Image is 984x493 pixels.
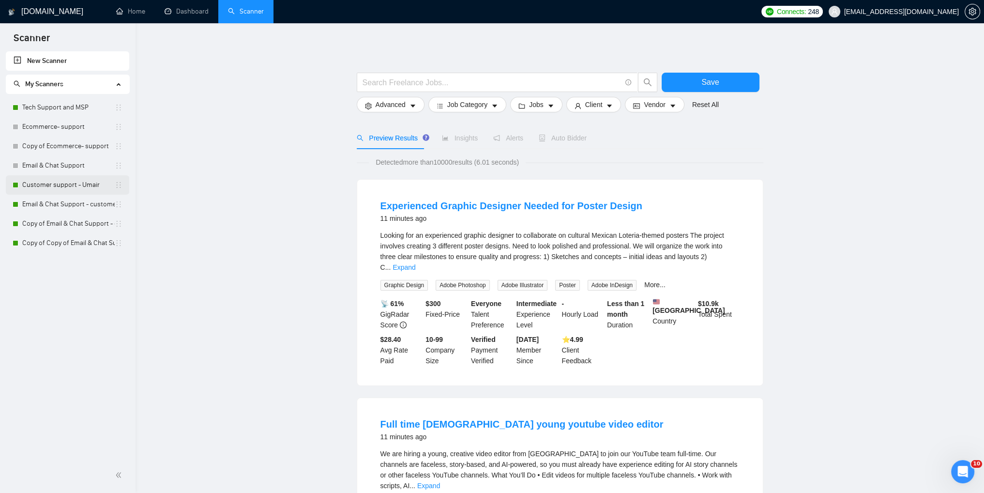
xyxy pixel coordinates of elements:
li: Customer support - Umair [6,175,129,195]
span: Advanced [376,99,406,110]
span: Adobe Photoshop [436,280,489,291]
span: Save [701,76,719,88]
button: userClientcaret-down [566,97,621,112]
img: logo [8,4,15,20]
a: Ecommerce- support [22,117,115,137]
span: area-chart [442,135,449,141]
a: searchScanner [228,7,264,15]
a: Full time [DEMOGRAPHIC_DATA] young youtube video editor [380,419,664,430]
span: caret-down [606,102,613,109]
span: holder [115,200,122,208]
span: info-circle [625,79,632,86]
div: We are hiring a young, creative video editor from India to join our YouTube team full-time. Our c... [380,448,740,491]
span: search [357,135,363,141]
div: Client Feedback [560,334,606,366]
span: Auto Bidder [539,134,587,142]
button: idcardVendorcaret-down [625,97,684,112]
b: [GEOGRAPHIC_DATA] [652,298,725,314]
a: New Scanner [14,51,121,71]
a: Email & Chat Support - customer support S-1 [22,195,115,214]
button: folderJobscaret-down [510,97,562,112]
span: ... [409,482,415,490]
span: info-circle [400,322,407,328]
span: robot [539,135,545,141]
a: Customer support - Umair [22,175,115,195]
div: Duration [605,298,651,330]
span: Job Category [447,99,487,110]
li: Copy of Ecommerce- support [6,137,129,156]
li: Email & Chat Support [6,156,129,175]
div: Talent Preference [469,298,515,330]
a: Expand [417,482,440,490]
input: Search Freelance Jobs... [363,77,621,89]
b: $ 10.9k [698,300,719,308]
div: Fixed-Price [424,298,469,330]
span: holder [115,104,122,111]
img: upwork-logo.png [766,8,773,15]
span: caret-down [669,102,676,109]
span: search [638,78,657,87]
span: holder [115,123,122,131]
button: Save [662,73,759,92]
span: holder [115,220,122,228]
button: barsJob Categorycaret-down [428,97,506,112]
button: settingAdvancedcaret-down [357,97,424,112]
span: Graphic Design [380,280,428,291]
div: Member Since [515,334,560,366]
span: caret-down [547,102,554,109]
a: Email & Chat Support [22,156,115,175]
span: Preview Results [357,134,426,142]
a: Copy of Ecommerce- support [22,137,115,156]
b: 10-99 [425,336,443,343]
a: Expand [393,263,415,271]
li: Ecommerce- support [6,117,129,137]
b: Everyone [471,300,501,308]
span: Insights [442,134,478,142]
span: ... [385,263,391,271]
span: My Scanners [25,80,63,88]
span: caret-down [409,102,416,109]
a: Copy of Copy of Email & Chat Support - customer support S-1 [22,233,115,253]
b: Intermediate [516,300,557,308]
iframe: Intercom live chat [951,460,974,483]
span: holder [115,239,122,247]
span: user [575,102,581,109]
span: We are hiring a young, creative video editor from [GEOGRAPHIC_DATA] to join our YouTube team full... [380,450,738,490]
button: search [638,73,657,92]
b: [DATE] [516,336,539,343]
a: homeHome [116,7,145,15]
div: Country [651,298,696,330]
span: Jobs [529,99,544,110]
div: Looking for an experienced graphic designer to collaborate on cultural Mexican Loteria-themed pos... [380,230,740,273]
span: Adobe InDesign [588,280,636,291]
div: Tooltip anchor [422,133,430,142]
b: 📡 61% [380,300,404,308]
span: folder [518,102,525,109]
span: My Scanners [14,80,63,88]
span: 10 [971,460,982,468]
span: Client [585,99,603,110]
span: user [831,8,838,15]
div: Experience Level [515,298,560,330]
button: setting [965,4,980,19]
li: Copy of Email & Chat Support - customer support S-1 [6,214,129,233]
span: holder [115,162,122,169]
div: 11 minutes ago [380,431,664,443]
span: Alerts [493,134,523,142]
a: dashboardDashboard [165,7,209,15]
a: Experienced Graphic Designer Needed for Poster Design [380,200,642,211]
a: More... [644,281,666,289]
span: Detected more than 10000 results (6.01 seconds) [369,157,526,168]
b: Less than 1 month [607,300,644,318]
li: Tech Support and MSP [6,98,129,117]
span: setting [365,102,372,109]
span: notification [493,135,500,141]
b: Verified [471,336,496,343]
span: double-left [115,470,125,480]
li: Copy of Copy of Email & Chat Support - customer support S-1 [6,233,129,253]
b: $28.40 [380,336,401,343]
span: caret-down [491,102,498,109]
div: GigRadar Score [378,298,424,330]
img: 🇺🇸 [653,298,660,305]
span: Scanner [6,31,58,51]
